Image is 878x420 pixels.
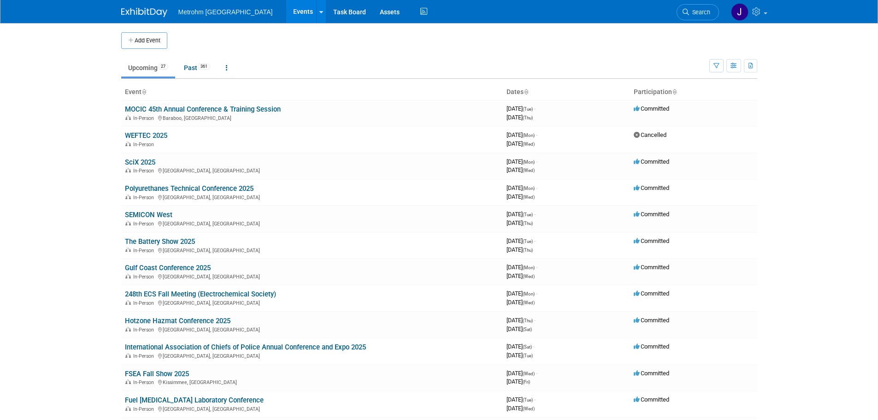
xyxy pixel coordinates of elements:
[507,158,537,165] span: [DATE]
[672,88,677,95] a: Sort by Participation Type
[507,237,536,244] span: [DATE]
[133,142,157,148] span: In-Person
[523,344,532,349] span: (Sat)
[125,221,131,225] img: In-Person Event
[536,158,537,165] span: -
[133,300,157,306] span: In-Person
[534,237,536,244] span: -
[634,237,669,244] span: Committed
[125,299,499,306] div: [GEOGRAPHIC_DATA], [GEOGRAPHIC_DATA]
[731,3,748,21] img: Joanne Yam
[634,317,669,324] span: Committed
[536,264,537,271] span: -
[121,59,175,77] a: Upcoming27
[125,352,499,359] div: [GEOGRAPHIC_DATA], [GEOGRAPHIC_DATA]
[523,133,535,138] span: (Mon)
[133,274,157,280] span: In-Person
[536,184,537,191] span: -
[125,264,211,272] a: Gulf Coast Conference 2025
[125,290,276,298] a: 248th ECS Fall Meeting (Electrochemical Society)
[125,184,253,193] a: Polyurethanes Technical Conference 2025
[125,272,499,280] div: [GEOGRAPHIC_DATA], [GEOGRAPHIC_DATA]
[125,168,131,172] img: In-Person Event
[133,406,157,412] span: In-Person
[125,317,230,325] a: Hotzone Hazmat Conference 2025
[178,8,273,16] span: Metrohm [GEOGRAPHIC_DATA]
[121,8,167,17] img: ExhibitDay
[141,88,146,95] a: Sort by Event Name
[536,290,537,297] span: -
[507,246,533,253] span: [DATE]
[125,248,131,252] img: In-Person Event
[507,211,536,218] span: [DATE]
[507,370,537,377] span: [DATE]
[523,160,535,165] span: (Mon)
[507,114,533,121] span: [DATE]
[523,195,535,200] span: (Wed)
[523,265,535,270] span: (Mon)
[133,353,157,359] span: In-Person
[125,193,499,201] div: [GEOGRAPHIC_DATA], [GEOGRAPHIC_DATA]
[634,290,669,297] span: Committed
[634,264,669,271] span: Committed
[524,88,528,95] a: Sort by Start Date
[533,343,535,350] span: -
[121,32,167,49] button: Add Event
[523,406,535,411] span: (Wed)
[523,371,535,376] span: (Wed)
[125,327,131,331] img: In-Person Event
[125,195,131,199] img: In-Person Event
[507,405,535,412] span: [DATE]
[523,318,533,323] span: (Thu)
[523,397,533,402] span: (Tue)
[523,142,535,147] span: (Wed)
[125,114,499,121] div: Baraboo, [GEOGRAPHIC_DATA]
[523,379,530,385] span: (Fri)
[507,105,536,112] span: [DATE]
[507,317,536,324] span: [DATE]
[689,9,710,16] span: Search
[125,115,131,120] img: In-Person Event
[125,325,499,333] div: [GEOGRAPHIC_DATA], [GEOGRAPHIC_DATA]
[536,370,537,377] span: -
[534,211,536,218] span: -
[523,106,533,112] span: (Tue)
[507,396,536,403] span: [DATE]
[125,406,131,411] img: In-Person Event
[125,343,366,351] a: International Association of Chiefs of Police Annual Conference and Expo 2025
[507,219,533,226] span: [DATE]
[125,353,131,358] img: In-Person Event
[534,105,536,112] span: -
[634,131,666,138] span: Cancelled
[507,131,537,138] span: [DATE]
[634,105,669,112] span: Committed
[507,299,535,306] span: [DATE]
[125,131,167,140] a: WEFTEC 2025
[125,105,281,113] a: MOCIC 45th Annual Conference & Training Session
[133,168,157,174] span: In-Person
[125,274,131,278] img: In-Person Event
[125,379,131,384] img: In-Person Event
[634,211,669,218] span: Committed
[133,379,157,385] span: In-Person
[523,327,532,332] span: (Sat)
[523,239,533,244] span: (Tue)
[507,290,537,297] span: [DATE]
[534,396,536,403] span: -
[507,193,535,200] span: [DATE]
[133,248,157,254] span: In-Person
[125,378,499,385] div: Kissimmee, [GEOGRAPHIC_DATA]
[121,84,503,100] th: Event
[125,396,264,404] a: Fuel [MEDICAL_DATA] Laboratory Conference
[158,63,168,70] span: 27
[634,184,669,191] span: Committed
[125,142,131,146] img: In-Person Event
[507,325,532,332] span: [DATE]
[507,352,533,359] span: [DATE]
[507,140,535,147] span: [DATE]
[125,405,499,412] div: [GEOGRAPHIC_DATA], [GEOGRAPHIC_DATA]
[133,221,157,227] span: In-Person
[634,396,669,403] span: Committed
[523,353,533,358] span: (Tue)
[133,115,157,121] span: In-Person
